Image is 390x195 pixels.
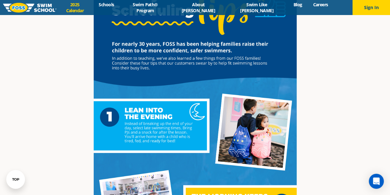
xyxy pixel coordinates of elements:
[12,177,19,182] div: TOP
[226,2,288,13] a: Swim Like [PERSON_NAME]
[3,3,57,13] img: FOSS Swim School Logo
[288,2,308,8] a: Blog
[93,2,120,8] a: Schools
[308,2,333,8] a: Careers
[171,2,226,13] a: About [PERSON_NAME]
[369,174,384,189] div: Open Intercom Messenger
[57,2,93,13] a: 2025 Calendar
[120,2,171,13] a: Swim Path® Program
